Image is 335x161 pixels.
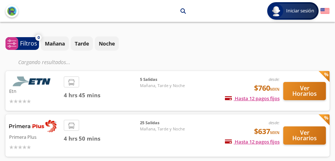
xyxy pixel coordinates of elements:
[71,36,93,51] button: Tarde
[254,126,280,137] span: $637
[9,132,60,141] p: Primera Plus
[45,40,65,47] p: Mañana
[20,39,37,48] p: Filtros
[270,130,280,135] small: MXN
[270,86,280,92] small: MXN
[9,120,57,132] img: Primera Plus
[64,134,140,143] span: 4 hrs 50 mins
[5,5,18,17] button: back
[283,82,326,100] button: Ver Horarios
[140,76,191,83] span: 5 Salidas
[140,120,191,126] span: 25 Salidas
[225,95,280,102] span: Hasta 12 pagos fijos
[75,40,89,47] p: Tarde
[283,126,326,145] button: Ver Horarios
[41,36,69,51] button: Mañana
[9,86,60,95] p: Etn
[254,83,280,94] span: $760
[283,7,317,15] span: Iniciar sesión
[5,37,39,50] button: 0Filtros
[18,59,70,66] em: Cargando resultados ...
[64,91,140,99] span: 4 hrs 45 mins
[38,35,40,41] span: 0
[140,126,191,132] span: Mañana, Tarde y Noche
[320,7,330,16] button: English
[98,7,149,15] p: [GEOGRAPHIC_DATA]
[269,76,280,82] em: desde:
[95,36,119,51] button: Noche
[269,120,280,125] em: desde:
[9,76,57,86] img: Etn
[225,138,280,145] span: Hasta 12 pagos fijos
[140,83,191,89] span: Mañana, Tarde y Noche
[99,40,115,47] p: Noche
[159,7,175,15] p: Celaya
